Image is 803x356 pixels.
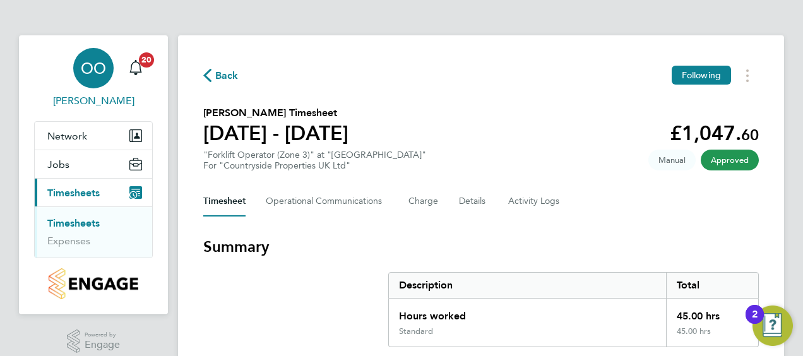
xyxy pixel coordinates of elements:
button: Details [459,186,488,217]
button: Jobs [35,150,152,178]
span: Jobs [47,158,69,170]
button: Following [672,66,731,85]
a: 20 [123,48,148,88]
button: Timesheet [203,186,246,217]
span: 20 [139,52,154,68]
h1: [DATE] - [DATE] [203,121,348,146]
span: Powered by [85,329,120,340]
span: This timesheet has been approved. [701,150,759,170]
button: Back [203,68,239,83]
div: For "Countryside Properties UK Ltd" [203,160,426,171]
div: Hours worked [389,299,666,326]
div: Standard [399,326,433,336]
div: 2 [752,314,758,331]
button: Activity Logs [508,186,561,217]
button: Timesheets Menu [736,66,759,85]
button: Open Resource Center, 2 new notifications [752,306,793,346]
nav: Main navigation [19,35,168,314]
h3: Summary [203,237,759,257]
span: Network [47,130,87,142]
button: Operational Communications [266,186,388,217]
img: countryside-properties-logo-retina.png [49,268,138,299]
button: Network [35,122,152,150]
a: Powered byEngage [67,329,121,353]
span: Engage [85,340,120,350]
a: Expenses [47,235,90,247]
h2: [PERSON_NAME] Timesheet [203,105,348,121]
button: Timesheets [35,179,152,206]
a: Timesheets [47,217,100,229]
span: Following [682,69,721,81]
div: Total [666,273,758,298]
span: This timesheet was manually created. [648,150,696,170]
span: Back [215,68,239,83]
div: "Forklift Operator (Zone 3)" at "[GEOGRAPHIC_DATA]" [203,150,426,171]
span: Ondre Odain [34,93,153,109]
span: 60 [741,126,759,144]
div: Summary [388,272,759,347]
app-decimal: £1,047. [670,121,759,145]
div: 45.00 hrs [666,326,758,347]
div: Timesheets [35,206,152,258]
div: 45.00 hrs [666,299,758,326]
span: OO [81,60,106,76]
a: Go to home page [34,268,153,299]
div: Description [389,273,666,298]
button: Charge [408,186,439,217]
span: Timesheets [47,187,100,199]
a: OO[PERSON_NAME] [34,48,153,109]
